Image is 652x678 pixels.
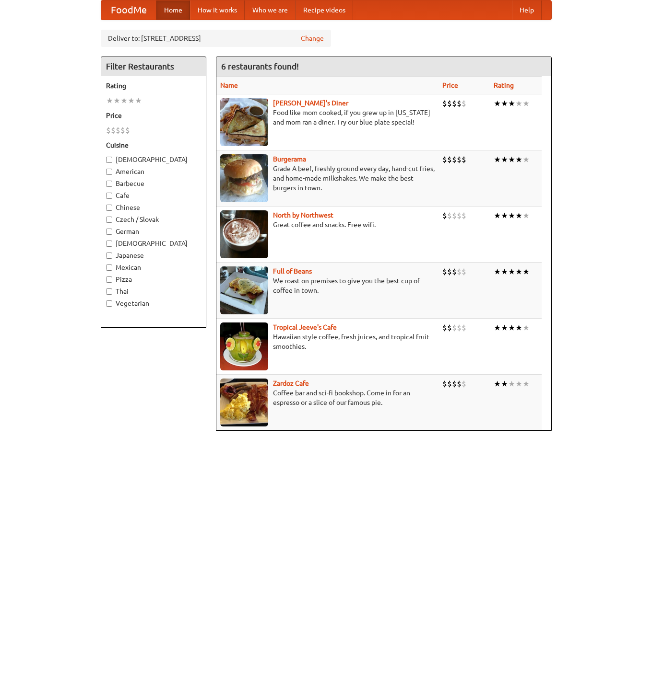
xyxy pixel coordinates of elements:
[106,239,201,248] label: [DEMOGRAPHIC_DATA]
[447,322,452,333] li: $
[515,154,522,165] li: ★
[501,379,508,389] li: ★
[452,98,457,109] li: $
[501,154,508,165] li: ★
[106,193,112,199] input: Cafe
[452,154,457,165] li: $
[515,210,522,221] li: ★
[221,62,299,71] ng-pluralize: 6 restaurants found!
[442,81,458,89] a: Price
[106,288,112,295] input: Thai
[220,276,435,295] p: We roast on premises to give you the best cup of coffee in town.
[135,95,142,106] li: ★
[447,379,452,389] li: $
[106,169,112,175] input: American
[106,287,201,296] label: Thai
[501,266,508,277] li: ★
[128,95,135,106] li: ★
[494,266,501,277] li: ★
[273,267,312,275] a: Full of Beans
[301,34,324,43] a: Change
[106,111,201,120] h5: Price
[106,299,201,308] label: Vegetarian
[111,125,116,136] li: $
[508,379,515,389] li: ★
[501,322,508,333] li: ★
[442,379,447,389] li: $
[106,125,111,136] li: $
[273,155,306,163] b: Burgerama
[501,210,508,221] li: ★
[101,57,206,76] h4: Filter Restaurants
[106,229,112,235] input: German
[494,379,501,389] li: ★
[522,98,530,109] li: ★
[101,0,156,20] a: FoodMe
[106,203,201,212] label: Chinese
[452,379,457,389] li: $
[190,0,245,20] a: How it works
[106,215,201,224] label: Czech / Slovak
[106,217,112,223] input: Czech / Slovak
[220,154,268,202] img: burgerama.jpg
[522,154,530,165] li: ★
[220,322,268,370] img: jeeves.jpg
[515,379,522,389] li: ★
[457,154,462,165] li: $
[220,266,268,314] img: beans.jpg
[106,264,112,271] input: Mexican
[273,379,309,387] a: Zardoz Cafe
[120,125,125,136] li: $
[452,322,457,333] li: $
[220,332,435,351] p: Hawaiian style coffee, fresh juices, and tropical fruit smoothies.
[508,210,515,221] li: ★
[515,266,522,277] li: ★
[447,210,452,221] li: $
[494,210,501,221] li: ★
[462,210,466,221] li: $
[515,98,522,109] li: ★
[457,379,462,389] li: $
[106,167,201,176] label: American
[457,266,462,277] li: $
[106,155,201,164] label: [DEMOGRAPHIC_DATA]
[462,266,466,277] li: $
[501,98,508,109] li: ★
[522,266,530,277] li: ★
[113,95,120,106] li: ★
[273,211,333,219] a: North by Northwest
[106,205,112,211] input: Chinese
[220,220,435,230] p: Great coffee and snacks. Free wifi.
[442,322,447,333] li: $
[106,263,201,272] label: Mexican
[442,98,447,109] li: $
[522,210,530,221] li: ★
[125,125,130,136] li: $
[494,98,501,109] li: ★
[220,108,435,127] p: Food like mom cooked, if you grew up in [US_STATE] and mom ran a diner. Try our blue plate special!
[273,99,348,107] a: [PERSON_NAME]'s Diner
[512,0,542,20] a: Help
[447,266,452,277] li: $
[508,154,515,165] li: ★
[442,210,447,221] li: $
[220,81,238,89] a: Name
[452,266,457,277] li: $
[106,95,113,106] li: ★
[106,253,112,259] input: Japanese
[116,125,120,136] li: $
[522,322,530,333] li: ★
[106,241,112,247] input: [DEMOGRAPHIC_DATA]
[508,322,515,333] li: ★
[106,179,201,188] label: Barbecue
[508,266,515,277] li: ★
[447,154,452,165] li: $
[120,95,128,106] li: ★
[106,181,112,187] input: Barbecue
[106,191,201,200] label: Cafe
[106,251,201,260] label: Japanese
[296,0,353,20] a: Recipe videos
